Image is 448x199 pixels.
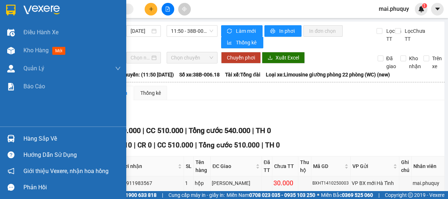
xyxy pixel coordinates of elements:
span: | [142,126,144,135]
span: TH 0 [256,126,271,135]
span: printer [270,28,276,34]
span: Số xe: 38B-006.18 [179,71,220,79]
div: Hướng dẫn sử dụng [23,150,121,160]
strong: 0708 023 035 - 0935 103 250 [249,192,315,198]
strong: 0369 525 060 [342,192,373,198]
span: Chuyến: (11:50 [DATE]) [121,71,174,79]
span: Tài xế: Tổng đài [225,71,260,79]
div: 30.000 [273,178,297,188]
span: question-circle [8,151,14,158]
span: | [162,191,163,199]
span: Lọc Đã TT [383,27,402,43]
span: | [378,191,379,199]
span: 1 [423,3,426,8]
span: | [195,141,197,149]
div: 1 [185,179,192,187]
button: syncLàm mới [221,25,263,37]
span: Miền Nam [227,191,315,199]
td: VP BX mới Hà Tĩnh [351,176,399,190]
span: Người nhận [115,162,176,170]
span: copyright [408,193,413,198]
span: | [185,126,187,135]
span: Giới thiệu Vexere, nhận hoa hồng [23,167,109,176]
button: bar-chartThống kê [221,37,263,48]
span: | [154,141,155,149]
span: Điều hành xe [23,28,58,37]
span: Chọn chuyến [171,52,213,63]
span: In phơi [279,27,296,35]
span: Xuất Excel [276,54,299,62]
span: bar-chart [227,40,233,46]
span: VP Gửi [352,162,392,170]
th: Ghi chú [399,156,412,176]
span: Làm mới [236,27,257,35]
div: mai.phuquy [413,179,443,187]
span: CC 510.000 [146,126,183,135]
span: 11:50 - 38B-006.18 [171,26,213,36]
img: logo-vxr [6,5,16,16]
span: notification [8,168,14,174]
div: Phản hồi [23,182,121,193]
sup: 1 [422,3,427,8]
span: Quản Lý [23,64,44,73]
img: warehouse-icon [7,65,15,72]
span: Kho hàng [23,47,49,54]
span: down [115,66,121,71]
img: warehouse-icon [7,47,15,54]
span: mới [52,47,65,55]
button: plus [145,3,157,16]
span: caret-down [434,6,441,12]
span: Tổng cước 510.000 [199,141,260,149]
span: Loại xe: Limousine giường phòng 22 phòng (WC) (new) [266,71,390,79]
span: Cung cấp máy in - giấy in: [168,191,225,199]
span: CC 510.000 [157,141,193,149]
strong: 1900 633 818 [126,192,157,198]
span: Tổng cước 540.000 [189,126,250,135]
button: caret-down [431,3,444,16]
button: file-add [162,3,174,16]
th: SL [184,156,194,176]
span: aim [182,6,187,12]
span: Báo cáo [23,82,45,91]
span: | [134,141,136,149]
span: download [268,55,273,61]
th: Nhân viên [412,156,445,176]
div: BXHT1410250003 [312,180,349,187]
span: Kho nhận [406,54,424,70]
span: Thống kê [236,39,258,47]
th: Tên hàng [194,156,211,176]
div: Thống kê [140,89,161,97]
img: warehouse-icon [7,135,15,142]
span: Miền Bắc [321,191,373,199]
span: message [8,184,14,191]
span: ⚪️ [317,194,319,196]
th: Thu hộ [298,156,311,176]
button: aim [178,3,191,16]
button: Chuyển phơi [221,52,261,63]
button: In đơn chọn [303,25,343,37]
span: Lọc Chưa TT [402,27,426,43]
span: | [262,141,263,149]
div: Hàng sắp về [23,133,121,144]
th: Đã TT [262,156,272,176]
span: Đã giao [383,54,399,70]
span: plus [149,6,154,12]
button: printerIn phơi [264,25,302,37]
span: Mã GD [313,162,343,170]
td: BXHT1410250003 [311,176,351,190]
img: warehouse-icon [7,29,15,36]
div: [PERSON_NAME] [212,179,260,187]
div: VP BX mới Hà Tĩnh [352,179,398,187]
input: 14/10/2025 [131,27,150,35]
button: downloadXuất Excel [262,52,305,63]
img: solution-icon [7,83,15,90]
div: tien 0911983567 [114,179,183,187]
img: icon-new-feature [418,6,425,12]
span: TH 0 [265,141,280,149]
span: | [252,126,254,135]
span: mai.phuquy [373,4,415,13]
input: Chọn ngày [131,54,150,62]
th: Chưa TT [272,156,298,176]
span: CR 0 [137,141,152,149]
span: sync [227,28,233,34]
